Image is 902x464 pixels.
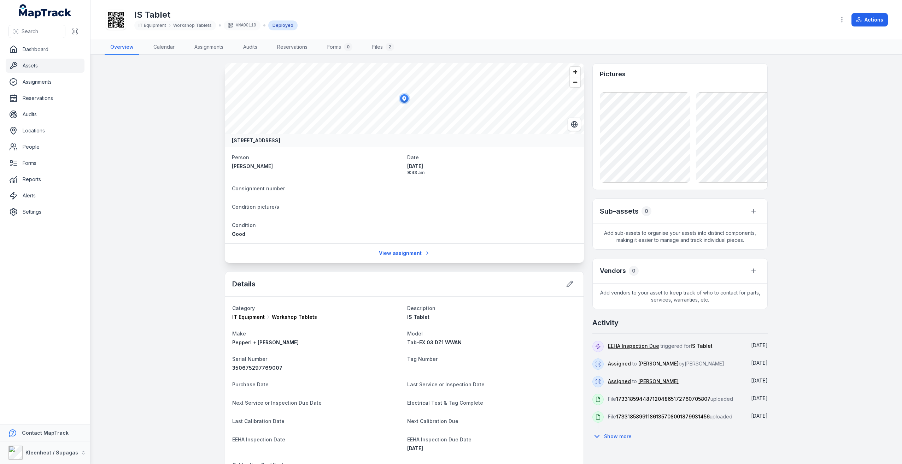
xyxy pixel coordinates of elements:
[232,279,256,289] h2: Details
[600,69,626,79] h3: Pictures
[232,418,285,424] span: Last Calibration Date
[232,381,269,387] span: Purchase Date
[593,224,767,249] span: Add sub-assets to organise your assets into distinct components, making it easier to manage and t...
[232,137,280,144] strong: [STREET_ADDRESS]
[6,59,84,73] a: Assets
[751,377,768,383] span: [DATE]
[272,314,317,321] span: Workshop Tablets
[232,356,267,362] span: Serial Number
[407,356,438,362] span: Tag Number
[374,246,435,260] a: View assignment
[19,4,72,18] a: MapTrack
[322,40,358,55] a: Forms0
[407,436,471,442] span: EEHA Inspection Due Date
[751,360,768,366] span: [DATE]
[608,360,631,367] a: Assigned
[751,342,768,348] span: [DATE]
[407,381,485,387] span: Last Service or Inspection Date
[608,343,659,350] a: EEHA Inspection Due
[608,414,732,420] span: File uploaded
[608,361,724,367] span: to by [PERSON_NAME]
[232,185,285,191] span: Consignment number
[268,20,298,30] div: Deployed
[642,206,651,216] div: 0
[173,23,212,28] span: Workshop Tablets
[751,413,768,419] time: 03/12/2024, 8:33:06 am
[232,154,249,160] span: Person
[6,205,84,219] a: Settings
[407,163,577,176] time: 20/12/2024, 9:43:56 am
[616,414,710,420] span: 17331858991186135708001879931456
[105,40,139,55] a: Overview
[751,395,768,401] time: 03/12/2024, 8:33:09 am
[367,40,400,55] a: Files2
[386,43,394,51] div: 2
[407,163,577,170] span: [DATE]
[8,25,65,38] button: Search
[6,91,84,105] a: Reservations
[238,40,263,55] a: Audits
[139,23,166,28] span: IT Equipment
[6,172,84,186] a: Reports
[134,9,298,20] h1: IS Tablet
[232,204,279,210] span: Condition picture/s
[407,445,423,451] time: 01/04/2025, 12:00:00 am
[6,156,84,170] a: Forms
[751,413,768,419] span: [DATE]
[25,450,78,456] strong: Kleenheat / Supagas
[592,429,636,444] button: Show more
[407,170,577,176] span: 9:43 am
[232,305,255,311] span: Category
[232,436,285,442] span: EEHA Inspection Date
[616,396,710,402] span: 1733185944871204865172760705807
[225,63,584,134] canvas: Map
[407,154,419,160] span: Date
[6,42,84,56] a: Dashboard
[751,395,768,401] span: [DATE]
[224,20,260,30] div: VNA00119
[407,331,423,337] span: Model
[232,163,402,170] a: [PERSON_NAME]
[232,222,256,228] span: Condition
[6,75,84,89] a: Assignments
[232,314,265,321] span: IT Equipment
[638,378,679,385] a: [PERSON_NAME]
[6,140,84,154] a: People
[568,118,581,131] button: Switch to Satellite View
[592,318,619,328] h2: Activity
[22,28,38,35] span: Search
[232,331,246,337] span: Make
[751,377,768,383] time: 03/12/2024, 2:08:04 pm
[593,284,767,309] span: Add vendors to your asset to keep track of who to contact for parts, services, warranties, etc.
[344,43,352,51] div: 0
[570,77,580,87] button: Zoom out
[407,339,462,345] span: Tab-EX 03 DZ1 WWAN
[189,40,229,55] a: Assignments
[6,189,84,203] a: Alerts
[232,400,322,406] span: Next Service or Inspection Due Date
[407,445,423,451] span: [DATE]
[751,342,768,348] time: 29/03/2025, 7:30:00 am
[851,13,888,26] button: Actions
[638,360,679,367] a: [PERSON_NAME]
[600,266,626,276] h3: Vendors
[407,400,483,406] span: Electrical Test & Tag Complete
[751,360,768,366] time: 20/12/2024, 9:43:56 am
[608,396,733,402] span: File uploaded
[608,378,679,384] span: to
[691,343,713,349] span: IS Tablet
[232,365,282,371] span: 350675297769007
[570,67,580,77] button: Zoom in
[407,305,435,311] span: Description
[6,107,84,121] a: Audits
[232,339,299,345] span: Pepperl + [PERSON_NAME]
[600,206,639,216] h2: Sub-assets
[271,40,313,55] a: Reservations
[232,231,245,237] span: Good
[22,430,69,436] strong: Contact MapTrack
[407,314,429,320] span: IS Tablet
[608,343,713,349] span: triggered for
[407,418,458,424] span: Next Calibration Due
[148,40,180,55] a: Calendar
